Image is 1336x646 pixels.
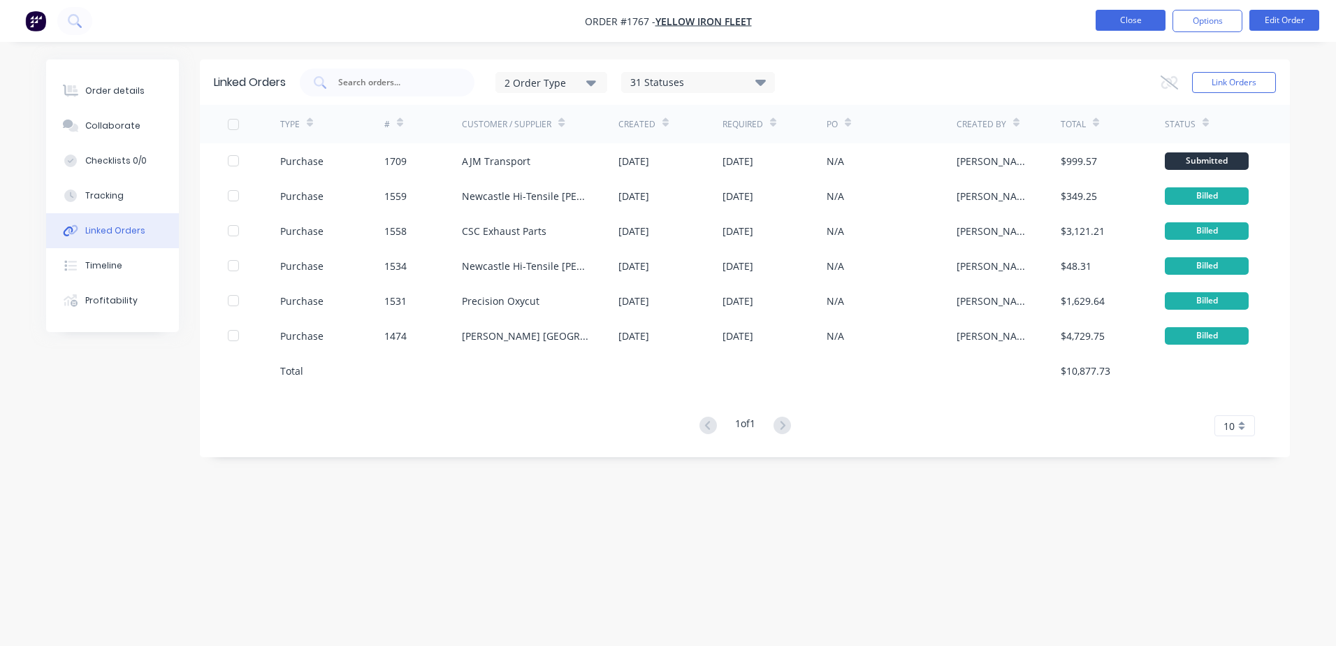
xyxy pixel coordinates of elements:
div: Linked Orders [214,74,286,91]
button: Collaborate [46,108,179,143]
div: [PERSON_NAME] [957,224,1033,238]
div: 1709 [384,154,407,168]
div: Billed [1165,187,1249,205]
div: [DATE] [618,294,649,308]
div: Newcastle Hi-Tensile [PERSON_NAME] [462,259,590,273]
div: $4,729.75 [1061,329,1105,343]
div: [PERSON_NAME] [957,329,1033,343]
div: Profitability [85,294,138,307]
div: Total [1061,118,1086,131]
div: 1558 [384,224,407,238]
div: $999.57 [1061,154,1097,168]
div: Purchase [280,224,324,238]
div: [DATE] [723,189,753,203]
div: [PERSON_NAME] [957,259,1033,273]
div: 31 Statuses [622,75,774,90]
div: 1534 [384,259,407,273]
div: N/A [827,294,844,308]
div: Billed [1165,327,1249,345]
div: [DATE] [723,154,753,168]
div: Total [280,364,303,378]
div: 1474 [384,329,407,343]
div: [PERSON_NAME] [957,294,1033,308]
div: [PERSON_NAME] [957,154,1033,168]
div: [DATE] [723,329,753,343]
button: Order details [46,73,179,108]
div: Newcastle Hi-Tensile [PERSON_NAME] [462,189,590,203]
input: Search orders... [337,76,453,89]
div: [DATE] [618,189,649,203]
div: $3,121.21 [1061,224,1105,238]
div: N/A [827,189,844,203]
div: [DATE] [723,224,753,238]
span: 10 [1224,419,1235,433]
div: $349.25 [1061,189,1097,203]
div: [DATE] [618,259,649,273]
div: Linked Orders [85,224,145,237]
div: Required [723,118,763,131]
div: $1,629.64 [1061,294,1105,308]
div: Submitted [1165,152,1249,170]
img: Factory [25,10,46,31]
div: Status [1165,118,1196,131]
div: [DATE] [723,259,753,273]
div: Billed [1165,222,1249,240]
div: Tracking [85,189,124,202]
div: Billed [1165,292,1249,310]
button: Close [1096,10,1166,31]
div: TYPE [280,118,300,131]
div: $10,877.73 [1061,364,1110,378]
div: Purchase [280,154,324,168]
button: 2 Order Type [495,72,607,93]
div: Purchase [280,189,324,203]
div: N/A [827,224,844,238]
div: [PERSON_NAME] [GEOGRAPHIC_DATA] [462,329,590,343]
div: AJM Transport [462,154,530,168]
span: Order #1767 - [585,15,655,28]
div: Order details [85,85,145,97]
div: N/A [827,259,844,273]
button: Options [1172,10,1242,32]
div: 1531 [384,294,407,308]
a: Yellow Iron Fleet [655,15,752,28]
div: 2 Order Type [504,75,598,89]
div: [DATE] [618,329,649,343]
button: Profitability [46,283,179,318]
div: [PERSON_NAME] [957,189,1033,203]
div: Customer / Supplier [462,118,551,131]
div: Checklists 0/0 [85,155,147,167]
button: Edit Order [1249,10,1319,31]
div: # [384,118,390,131]
div: Created [618,118,655,131]
div: PO [827,118,838,131]
div: Purchase [280,329,324,343]
div: 1 of 1 [735,416,755,436]
div: [DATE] [618,224,649,238]
div: N/A [827,329,844,343]
div: [DATE] [618,154,649,168]
button: Linked Orders [46,213,179,248]
div: Purchase [280,259,324,273]
div: N/A [827,154,844,168]
div: Precision Oxycut [462,294,539,308]
div: Created By [957,118,1006,131]
button: Link Orders [1192,72,1276,93]
div: 1559 [384,189,407,203]
div: Collaborate [85,120,140,132]
div: Billed [1165,257,1249,275]
div: Purchase [280,294,324,308]
button: Tracking [46,178,179,213]
button: Timeline [46,248,179,283]
div: CSC Exhaust Parts [462,224,546,238]
div: Timeline [85,259,122,272]
div: $48.31 [1061,259,1091,273]
div: [DATE] [723,294,753,308]
button: Checklists 0/0 [46,143,179,178]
